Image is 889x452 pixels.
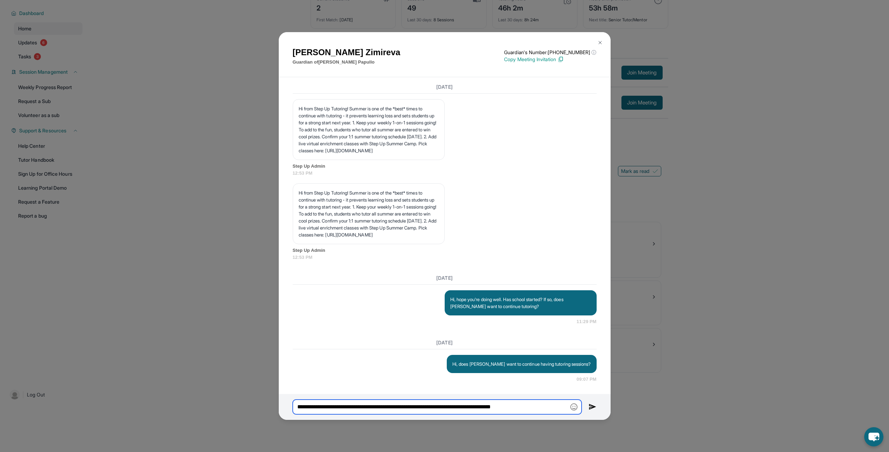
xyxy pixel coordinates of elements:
[589,403,597,411] img: Send icon
[864,427,883,446] button: chat-button
[299,105,439,154] p: Hi from Step Up Tutoring! Summer is one of the *best* times to continue with tutoring - it preven...
[597,40,603,45] img: Close Icon
[299,189,439,238] p: Hi from Step Up Tutoring! Summer is one of the *best* times to continue with tutoring - it preven...
[293,339,597,346] h3: [DATE]
[450,296,591,310] p: Hi, hope you're doing well. Has school started? If so, does [PERSON_NAME] want to continue tutoring?
[452,360,591,367] p: Hi, does [PERSON_NAME] want to continue having tutoring sessions?
[504,56,596,63] p: Copy Meeting Invitation
[570,403,577,410] img: Emoji
[293,83,597,90] h3: [DATE]
[293,59,400,66] p: Guardian of [PERSON_NAME] Papullo
[293,247,597,254] span: Step Up Admin
[293,163,597,170] span: Step Up Admin
[558,56,564,63] img: Copy Icon
[293,275,597,282] h3: [DATE]
[293,254,597,261] span: 12:53 PM
[577,318,597,325] span: 11:29 PM
[293,170,597,177] span: 12:53 PM
[577,376,597,383] span: 09:07 PM
[591,49,596,56] span: ⓘ
[504,49,596,56] p: Guardian's Number: [PHONE_NUMBER]
[293,46,400,59] h1: [PERSON_NAME] Zimireva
